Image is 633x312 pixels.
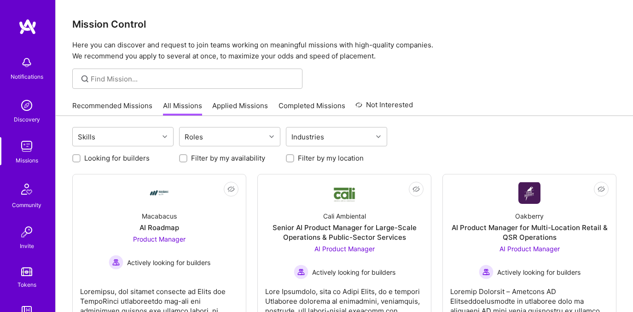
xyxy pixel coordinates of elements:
i: icon Chevron [376,134,381,139]
img: teamwork [17,137,36,156]
a: Completed Missions [279,101,345,116]
span: Actively looking for builders [497,267,581,277]
img: Company Logo [333,184,355,202]
span: AI Product Manager [314,245,375,253]
img: Community [16,178,38,200]
div: Macabacus [142,211,177,221]
div: Cali Ambiental [323,211,366,221]
label: Filter by my location [298,153,364,163]
div: Discovery [14,115,40,124]
div: Industries [289,130,326,144]
img: discovery [17,96,36,115]
img: Company Logo [148,182,170,204]
img: Invite [17,223,36,241]
img: Actively looking for builders [479,265,494,279]
i: icon Chevron [269,134,274,139]
a: Recommended Missions [72,101,152,116]
img: tokens [21,267,32,276]
h3: Mission Control [72,18,616,30]
i: icon EyeClosed [598,185,605,193]
img: logo [18,18,37,35]
i: icon SearchGrey [80,74,90,84]
p: Here you can discover and request to join teams working on meaningful missions with high-quality ... [72,40,616,62]
span: Actively looking for builders [127,258,210,267]
a: Applied Missions [212,101,268,116]
div: Community [12,200,41,210]
span: Actively looking for builders [312,267,395,277]
div: AI Roadmap [139,223,179,232]
div: Notifications [11,72,43,81]
div: AI Product Manager for Multi-Location Retail & QSR Operations [450,223,609,242]
span: AI Product Manager [499,245,560,253]
img: Actively looking for builders [294,265,308,279]
a: All Missions [163,101,202,116]
div: Oakberry [515,211,544,221]
div: Tokens [17,280,36,289]
div: Roles [182,130,205,144]
i: icon EyeClosed [412,185,420,193]
img: Company Logo [518,182,540,204]
div: Missions [16,156,38,165]
a: Not Interested [355,99,413,116]
input: Find Mission... [91,74,296,84]
div: Skills [75,130,98,144]
div: Invite [20,241,34,251]
span: Product Manager [133,235,186,243]
i: icon EyeClosed [227,185,235,193]
div: Senior AI Product Manager for Large-Scale Operations & Public-Sector Services [265,223,424,242]
i: icon Chevron [163,134,167,139]
label: Looking for builders [84,153,150,163]
label: Filter by my availability [191,153,265,163]
img: Actively looking for builders [109,255,123,270]
img: bell [17,53,36,72]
